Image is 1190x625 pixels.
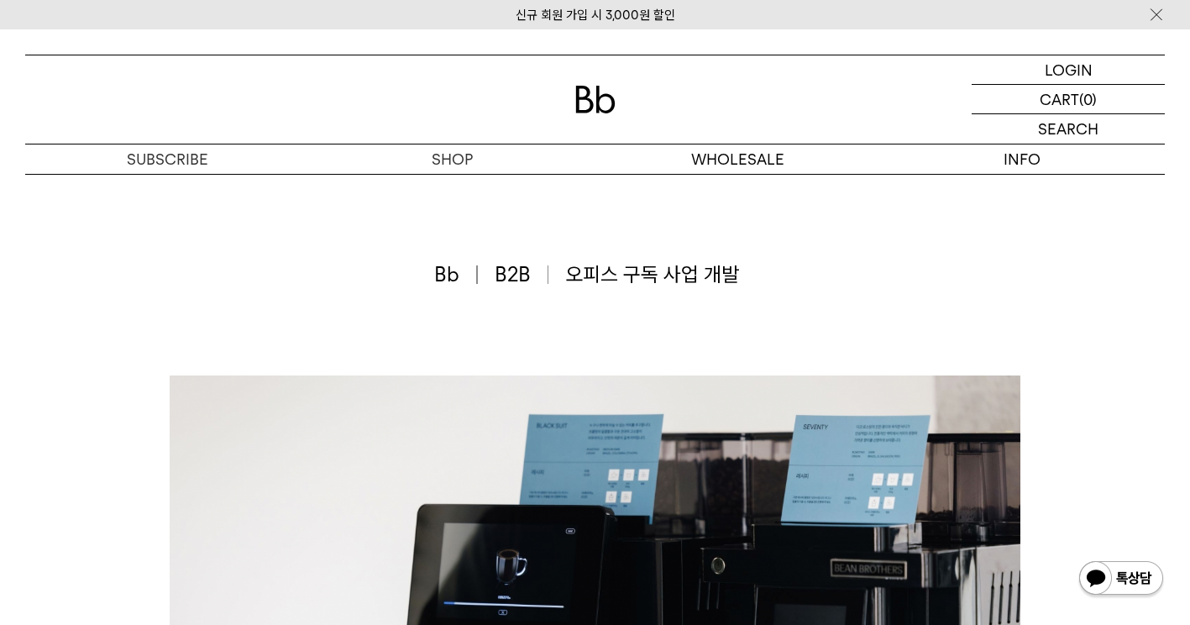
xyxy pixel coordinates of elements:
[1079,85,1097,113] p: (0)
[880,144,1165,174] p: INFO
[25,144,310,174] a: SUBSCRIBE
[434,260,478,289] span: Bb
[1038,114,1098,144] p: SEARCH
[972,85,1165,114] a: CART (0)
[575,86,616,113] img: 로고
[310,144,595,174] a: SHOP
[495,260,549,289] span: B2B
[1045,55,1093,84] p: LOGIN
[516,8,675,23] a: 신규 회원 가입 시 3,000원 할인
[1077,559,1165,600] img: 카카오톡 채널 1:1 채팅 버튼
[595,144,880,174] p: WHOLESALE
[1040,85,1079,113] p: CART
[972,55,1165,85] a: LOGIN
[565,260,739,289] span: 오피스 구독 사업 개발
